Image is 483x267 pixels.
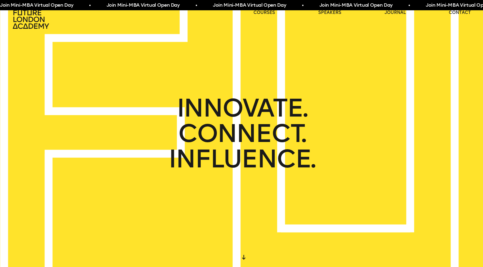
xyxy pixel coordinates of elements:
span: • [194,2,195,9]
a: courses [253,10,275,16]
a: speakers [318,10,341,16]
span: INNOVATE. [176,95,306,121]
span: INFLUENCE. [168,146,315,172]
span: • [300,2,301,9]
a: journal [385,10,406,16]
a: contact [449,10,471,16]
span: • [87,2,88,9]
span: • [406,2,408,9]
span: CONNECT. [178,121,305,146]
